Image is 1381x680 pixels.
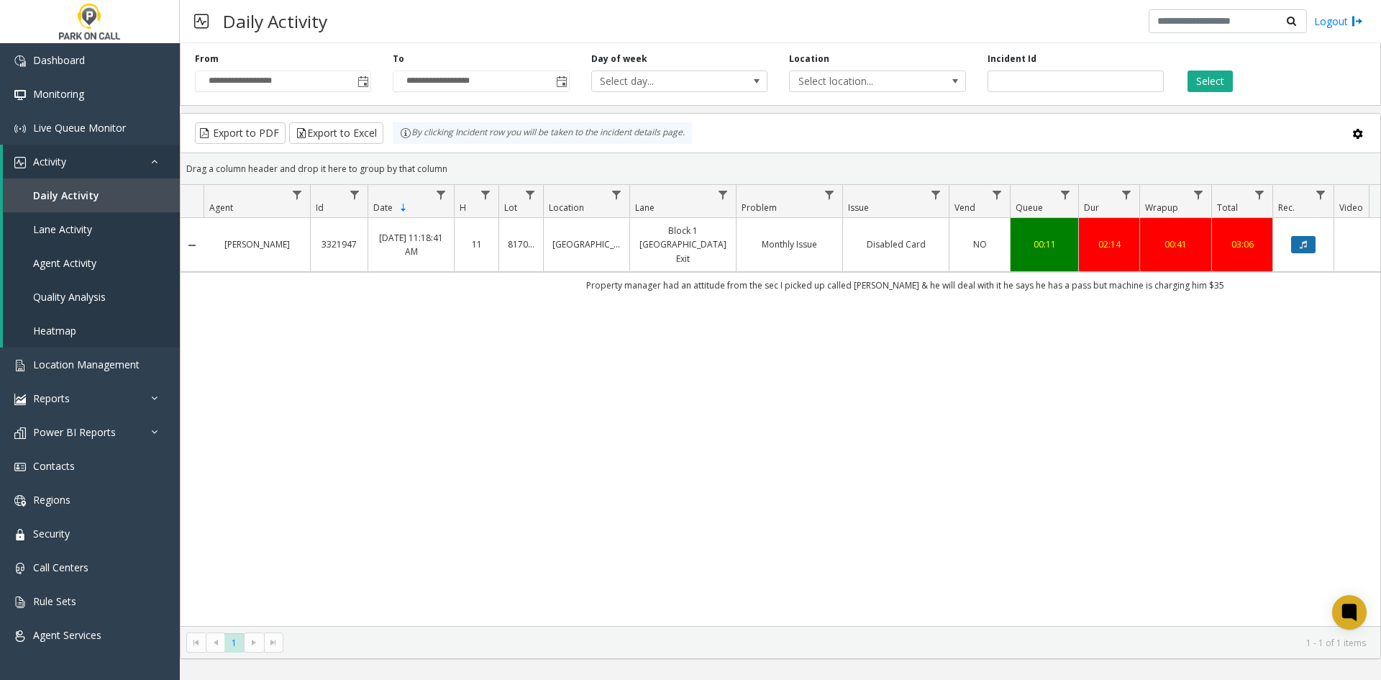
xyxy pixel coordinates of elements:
span: Contacts [33,459,75,473]
div: Drag a column header and drop it here to group by that column [181,156,1380,181]
span: Dur [1084,201,1099,214]
span: Page 1 [224,633,244,653]
span: Reports [33,391,70,405]
span: Agent Activity [33,256,96,270]
img: infoIcon.svg [400,127,411,139]
button: Select [1188,71,1233,92]
img: 'icon' [14,157,26,168]
a: Disabled Card [852,237,940,251]
span: Id [316,201,324,214]
a: Block 1 [GEOGRAPHIC_DATA] Exit [639,224,727,266]
span: Date [373,201,393,214]
a: Lane Activity [3,212,180,246]
img: 'icon' [14,123,26,135]
span: Location [549,201,584,214]
img: 'icon' [14,563,26,574]
label: To [393,53,404,65]
span: H [460,201,466,214]
a: 00:41 [1149,237,1203,251]
a: Vend Filter Menu [988,185,1007,204]
img: 'icon' [14,89,26,101]
a: [DATE] 11:18:41 AM [377,231,445,258]
a: 3321947 [319,237,359,251]
a: Rec. Filter Menu [1311,185,1331,204]
span: Agent [209,201,233,214]
a: Monthly Issue [745,237,834,251]
img: 'icon' [14,360,26,371]
a: Logout [1314,14,1363,29]
img: 'icon' [14,630,26,642]
span: Sortable [398,202,409,214]
a: [GEOGRAPHIC_DATA] [552,237,621,251]
button: Export to PDF [195,122,286,144]
span: Issue [848,201,869,214]
span: Wrapup [1145,201,1178,214]
a: H Filter Menu [476,185,496,204]
span: Power BI Reports [33,425,116,439]
span: Location Management [33,358,140,371]
div: Data table [181,185,1380,626]
label: Location [789,53,829,65]
a: 02:14 [1088,237,1131,251]
a: 00:11 [1019,237,1070,251]
div: By clicking Incident row you will be taken to the incident details page. [393,122,692,144]
span: Call Centers [33,561,88,574]
button: Export to Excel [289,122,383,144]
a: Issue Filter Menu [926,185,946,204]
span: Lane [635,201,655,214]
a: Total Filter Menu [1250,185,1270,204]
a: [PERSON_NAME] [212,237,301,251]
a: Problem Filter Menu [820,185,839,204]
a: Lane Filter Menu [714,185,733,204]
label: Day of week [591,53,647,65]
img: 'icon' [14,461,26,473]
span: Quality Analysis [33,290,106,304]
a: 03:06 [1221,237,1264,251]
label: Incident Id [988,53,1036,65]
h3: Daily Activity [216,4,334,39]
img: pageIcon [194,4,209,39]
img: logout [1352,14,1363,29]
a: NO [958,237,1001,251]
span: Toggle popup [553,71,569,91]
span: Regions [33,493,70,507]
span: Select day... [592,71,732,91]
span: Problem [742,201,777,214]
span: Activity [33,155,66,168]
a: Dur Filter Menu [1117,185,1136,204]
label: From [195,53,219,65]
span: Agent Services [33,628,101,642]
span: Heatmap [33,324,76,337]
a: Quality Analysis [3,280,180,314]
span: Daily Activity [33,189,99,202]
img: 'icon' [14,394,26,405]
span: Total [1217,201,1238,214]
img: 'icon' [14,55,26,67]
span: Lot [504,201,517,214]
a: 817001 [508,237,534,251]
a: Location Filter Menu [607,185,626,204]
a: Wrapup Filter Menu [1189,185,1208,204]
a: Agent Filter Menu [288,185,307,204]
span: Vend [954,201,975,214]
span: Rec. [1278,201,1295,214]
a: Heatmap [3,314,180,348]
span: Queue [1016,201,1043,214]
kendo-pager-info: 1 - 1 of 1 items [292,637,1366,649]
span: NO [973,238,987,250]
span: Select location... [790,71,930,91]
a: Date Filter Menu [432,185,451,204]
a: 11 [463,237,490,251]
img: 'icon' [14,529,26,540]
a: Activity [3,145,180,178]
span: Security [33,527,70,540]
img: 'icon' [14,427,26,439]
a: Daily Activity [3,178,180,212]
span: Monitoring [33,87,84,101]
span: Rule Sets [33,594,76,608]
span: Lane Activity [33,222,92,236]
